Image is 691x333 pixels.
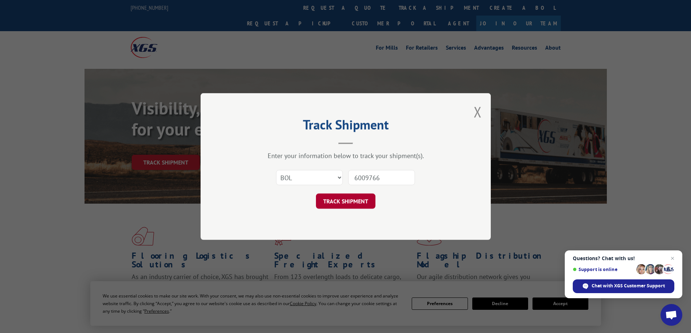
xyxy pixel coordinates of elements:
[573,267,634,272] span: Support is online
[592,283,665,289] span: Chat with XGS Customer Support
[573,255,674,261] span: Questions? Chat with us!
[316,193,375,209] button: TRACK SHIPMENT
[474,102,482,121] button: Close modal
[237,151,455,160] div: Enter your information below to track your shipment(s).
[348,170,415,185] input: Number(s)
[661,304,682,326] div: Open chat
[573,279,674,293] div: Chat with XGS Customer Support
[668,254,677,263] span: Close chat
[237,120,455,133] h2: Track Shipment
